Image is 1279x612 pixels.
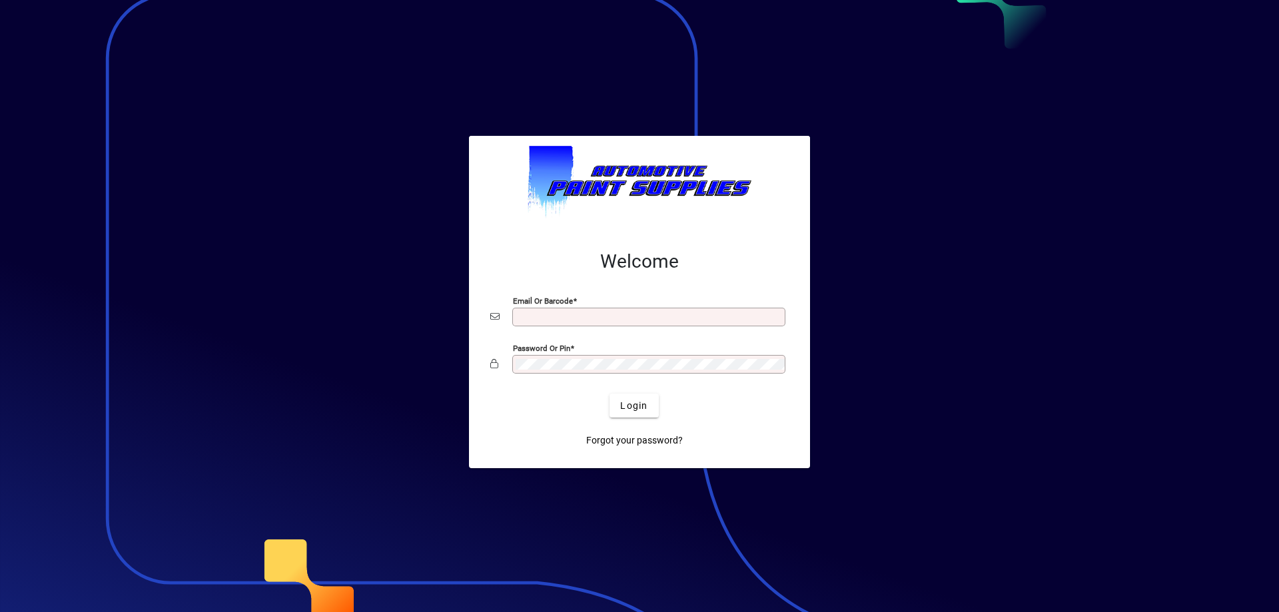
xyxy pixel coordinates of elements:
[610,394,658,418] button: Login
[586,434,683,448] span: Forgot your password?
[490,250,789,273] h2: Welcome
[513,296,573,306] mat-label: Email or Barcode
[513,344,570,353] mat-label: Password or Pin
[620,399,647,413] span: Login
[581,428,688,452] a: Forgot your password?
